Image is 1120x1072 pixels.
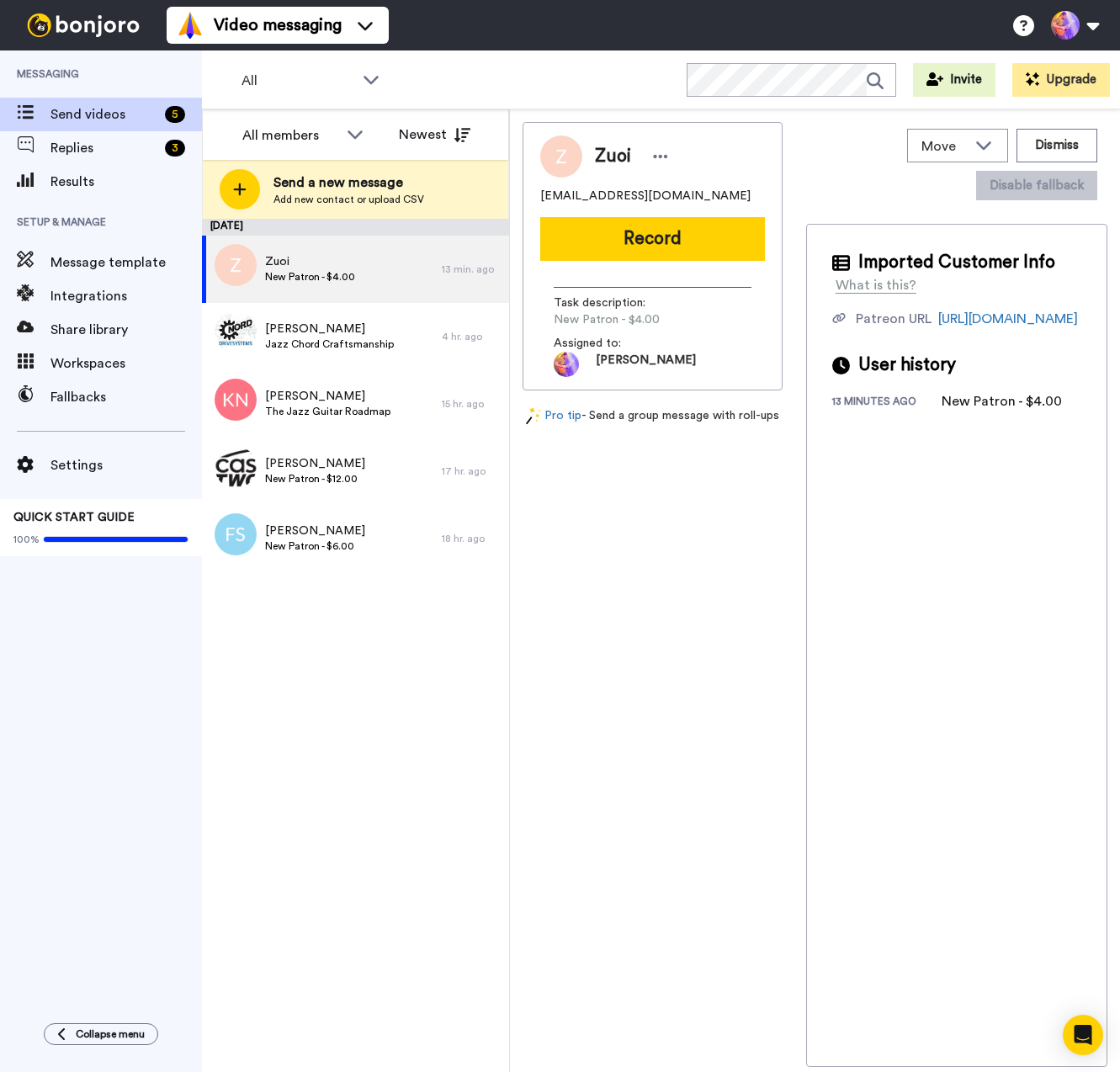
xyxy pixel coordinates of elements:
span: Video messaging [214,13,342,37]
button: Upgrade [1012,63,1110,97]
span: The Jazz Guitar Roadmap [265,405,390,418]
div: 13 min. ago [442,263,501,276]
div: 3 [165,140,185,157]
span: New Patron - $4.00 [265,270,355,284]
span: Move [921,136,967,157]
div: 18 hr. ago [442,532,501,545]
span: Fallbacks [50,387,202,407]
div: 15 hr. ago [442,397,501,411]
span: Send a new message [273,172,424,193]
span: All [242,71,354,91]
div: 13 minutes ago [832,395,942,411]
button: Newest [386,118,483,151]
button: Collapse menu [44,1023,158,1045]
img: kn.png [215,379,257,421]
button: Disable fallback [976,171,1097,200]
span: Send videos [50,104,158,125]
span: New Patron - $4.00 [554,311,714,328]
div: What is this? [836,275,916,295]
span: Jazz Chord Craftsmanship [265,337,394,351]
img: fs.png [215,513,257,555]
img: photo.jpg [554,352,579,377]
div: New Patron - $4.00 [942,391,1062,411]
span: New Patron - $12.00 [265,472,365,486]
div: [DATE] [202,219,509,236]
span: Assigned to: [554,335,671,352]
span: Zuoi [265,253,355,270]
span: Imported Customer Info [858,250,1055,275]
div: 17 hr. ago [442,464,501,478]
a: Pro tip [526,407,581,425]
div: All members [242,125,338,146]
img: magic-wand.svg [526,407,541,425]
button: Dismiss [1016,129,1097,162]
span: Task description : [554,295,671,311]
span: Share library [50,320,202,340]
span: Zuoi [595,144,631,169]
img: dce4e14a-741b-4689-9c68-15ed074ee161.jpg [215,311,257,353]
span: Workspaces [50,353,202,374]
div: Open Intercom Messenger [1063,1015,1103,1055]
button: Record [540,217,765,261]
span: Integrations [50,286,202,306]
span: [EMAIL_ADDRESS][DOMAIN_NAME] [540,188,751,204]
span: [PERSON_NAME] [265,455,365,472]
span: QUICK START GUIDE [13,512,135,523]
span: [PERSON_NAME] [265,523,365,539]
img: bj-logo-header-white.svg [20,13,146,37]
span: Settings [50,455,202,475]
span: New Patron - $6.00 [265,539,365,553]
span: Replies [50,138,158,158]
span: User history [858,353,956,378]
img: b255938b-eb6d-40fa-8f74-bbadc50638dc.jpg [215,446,257,488]
span: Message template [50,252,202,273]
div: 4 hr. ago [442,330,501,343]
span: Add new contact or upload CSV [273,193,424,206]
div: 5 [165,106,185,123]
span: [PERSON_NAME] [265,321,394,337]
img: vm-color.svg [177,12,204,39]
a: [URL][DOMAIN_NAME] [938,312,1078,326]
div: Patreon URL [856,309,932,329]
img: Image of Zuoi [540,135,582,178]
span: Collapse menu [76,1027,145,1041]
span: Results [50,172,202,192]
img: z.png [215,244,257,286]
span: [PERSON_NAME] [265,388,390,405]
div: - Send a group message with roll-ups [523,407,783,425]
span: 100% [13,533,40,546]
button: Invite [913,63,995,97]
span: [PERSON_NAME] [596,352,696,377]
